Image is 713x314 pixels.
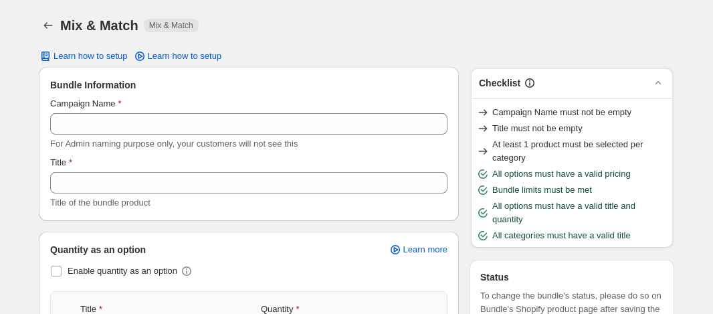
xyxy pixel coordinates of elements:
label: Campaign Name [50,97,122,110]
a: Learn more [381,240,455,259]
span: All options must have a valid pricing [492,167,631,181]
button: Learn how to setup [31,47,136,66]
span: Learn how to setup [54,51,128,62]
span: Title must not be empty [492,122,583,135]
span: Mix & Match [149,20,193,31]
span: Enable quantity as an option [68,266,177,276]
button: Back [39,16,58,35]
span: Quantity as an option [50,243,146,256]
span: Title of the bundle product [50,198,150,208]
span: All categories must have a valid title [492,229,631,242]
h1: Mix & Match [60,17,138,33]
span: Bundle limits must be met [492,183,592,197]
span: For Admin naming purpose only, your customers will not see this [50,139,298,149]
h3: Status [480,270,509,284]
a: Learn how to setup [125,47,230,66]
span: Learn more [403,244,447,255]
label: Title [50,156,72,169]
span: Bundle Information [50,78,136,92]
span: Campaign Name must not be empty [492,106,631,119]
span: All options must have a valid title and quantity [492,200,668,226]
span: Learn how to setup [148,51,222,62]
span: At least 1 product must be selected per category [492,138,668,165]
h3: Checklist [479,76,520,90]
